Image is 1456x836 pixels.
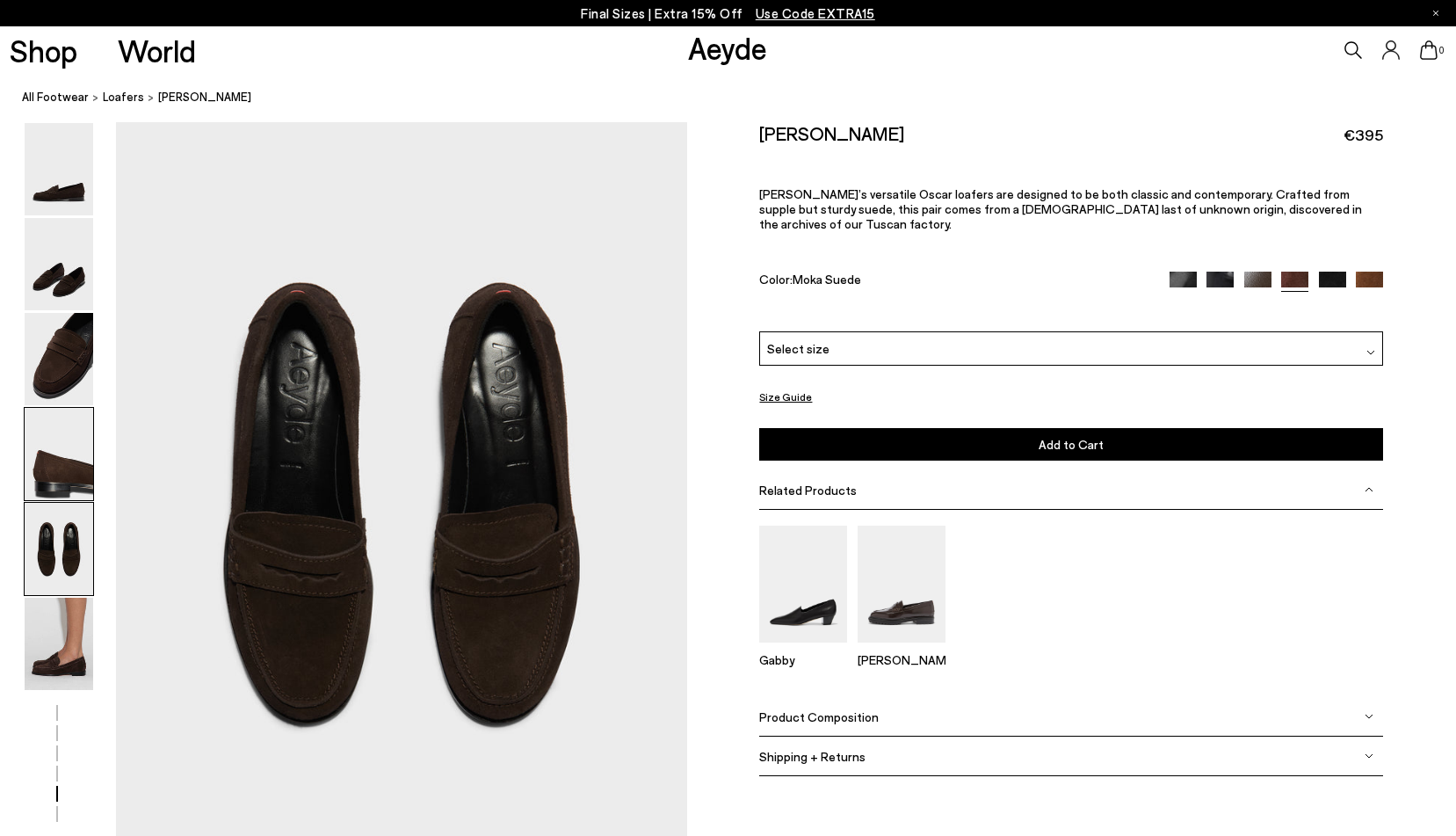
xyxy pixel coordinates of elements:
[1365,752,1373,760] img: svg%3E
[756,5,875,21] span: Navigate to /collections/ss25-final-sizes
[759,630,847,667] a: Gabby Almond-Toe Loafers Gabby
[858,652,945,667] p: [PERSON_NAME]
[688,29,767,66] a: Aeyde
[1344,124,1383,146] span: €395
[759,386,812,408] button: Size Guide
[759,526,847,643] img: Gabby Almond-Toe Loafers
[22,88,89,106] a: All Footwear
[103,88,144,106] a: Loafers
[158,88,251,106] span: [PERSON_NAME]
[858,526,945,643] img: Leon Loafers
[103,90,144,104] span: Loafers
[759,122,904,144] h2: [PERSON_NAME]
[22,74,1456,122] nav: breadcrumb
[767,339,829,358] span: Select size
[858,630,945,667] a: Leon Loafers [PERSON_NAME]
[1365,712,1373,721] img: svg%3E
[1365,485,1373,494] img: svg%3E
[25,313,93,405] img: Oscar Suede Loafers - Image 3
[581,3,875,25] p: Final Sizes | Extra 15% Off
[759,749,866,764] span: Shipping + Returns
[759,709,879,724] span: Product Composition
[1438,46,1446,55] span: 0
[793,271,861,286] span: Moka Suede
[10,35,77,66] a: Shop
[25,408,93,500] img: Oscar Suede Loafers - Image 4
[25,123,93,215] img: Oscar Suede Loafers - Image 1
[759,483,857,498] span: Related Products
[25,218,93,310] img: Oscar Suede Loafers - Image 2
[759,652,847,667] p: Gabby
[759,271,1149,291] div: Color:
[118,35,196,66] a: World
[1420,40,1438,60] a: 0
[1366,347,1375,356] img: svg%3E
[759,186,1362,231] span: [PERSON_NAME]’s versatile Oscar loafers are designed to be both classic and contemporary. Crafted...
[25,503,93,595] img: Oscar Suede Loafers - Image 5
[1039,437,1104,452] span: Add to Cart
[25,598,93,690] img: Oscar Suede Loafers - Image 6
[759,428,1383,461] button: Add to Cart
